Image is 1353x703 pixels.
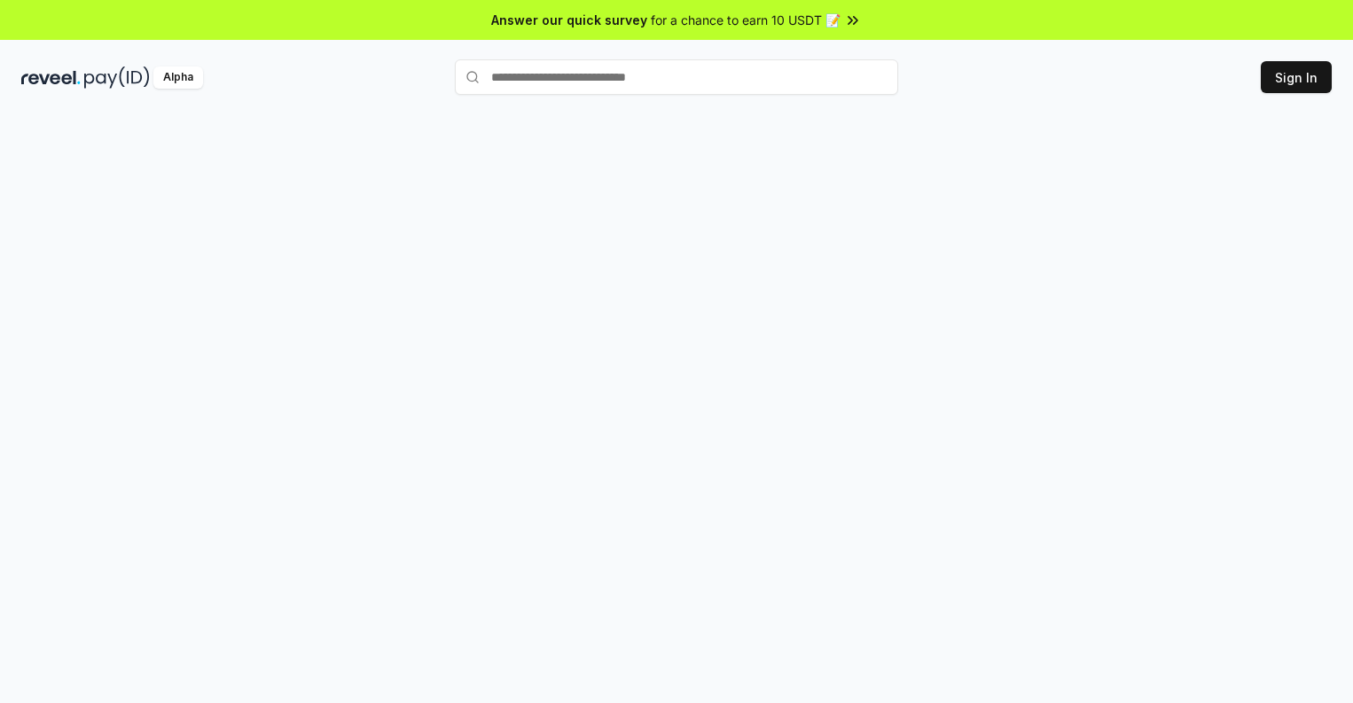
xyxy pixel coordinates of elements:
[21,66,81,89] img: reveel_dark
[153,66,203,89] div: Alpha
[84,66,150,89] img: pay_id
[491,11,647,29] span: Answer our quick survey
[1261,61,1332,93] button: Sign In
[651,11,841,29] span: for a chance to earn 10 USDT 📝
